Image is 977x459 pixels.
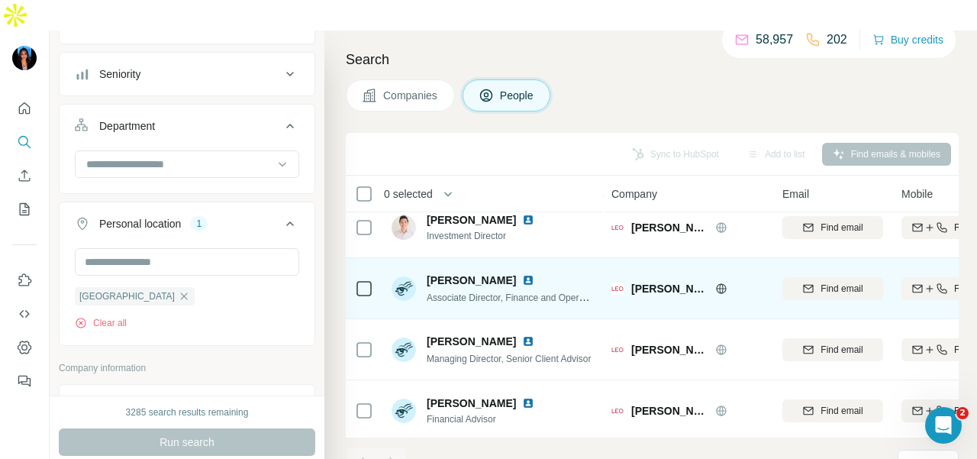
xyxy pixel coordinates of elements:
[522,397,534,409] img: LinkedIn logo
[126,406,249,419] div: 3285 search results remaining
[60,108,314,150] button: Department
[12,300,37,328] button: Use Surfe API
[383,88,439,103] span: Companies
[821,221,863,234] span: Find email
[346,49,959,70] h4: Search
[190,217,208,231] div: 1
[392,399,416,423] img: Avatar
[827,31,847,49] p: 202
[427,334,516,349] span: [PERSON_NAME]
[611,186,657,202] span: Company
[60,56,314,92] button: Seniority
[99,118,155,134] div: Department
[427,229,540,243] span: Investment Director
[392,215,416,240] img: Avatar
[99,66,140,82] div: Seniority
[611,221,624,234] img: Logo of Leo Wealth
[384,186,433,202] span: 0 selected
[956,407,969,419] span: 2
[522,274,534,286] img: LinkedIn logo
[427,396,516,411] span: [PERSON_NAME]
[79,289,175,303] span: [GEOGRAPHIC_DATA]
[631,342,708,357] span: [PERSON_NAME]
[782,186,809,202] span: Email
[782,338,883,361] button: Find email
[12,196,37,223] button: My lists
[427,354,591,364] span: Managing Director, Senior Client Advisor
[75,316,127,330] button: Clear all
[821,404,863,418] span: Find email
[60,205,314,248] button: Personal location1
[12,46,37,70] img: Avatar
[12,162,37,189] button: Enrich CSV
[392,338,416,362] img: Avatar
[427,412,540,426] span: Financial Advisor
[99,216,181,231] div: Personal location
[59,361,315,375] p: Company information
[782,277,883,300] button: Find email
[821,343,863,357] span: Find email
[821,282,863,296] span: Find email
[901,186,933,202] span: Mobile
[60,388,314,431] button: Company1
[611,344,624,356] img: Logo of Leo Wealth
[500,88,535,103] span: People
[782,216,883,239] button: Find email
[631,403,708,419] span: [PERSON_NAME]
[611,405,624,417] img: Logo of Leo Wealth
[631,281,708,296] span: [PERSON_NAME]
[427,291,603,303] span: Associate Director, Finance and Operations
[782,399,883,422] button: Find email
[872,29,943,50] button: Buy credits
[427,212,516,228] span: [PERSON_NAME]
[611,283,624,295] img: Logo of Leo Wealth
[12,334,37,361] button: Dashboard
[392,276,416,301] img: Avatar
[522,214,534,226] img: LinkedIn logo
[631,220,708,235] span: [PERSON_NAME]
[925,407,962,444] iframe: Intercom live chat
[427,273,516,288] span: [PERSON_NAME]
[12,267,37,294] button: Use Surfe on LinkedIn
[522,335,534,347] img: LinkedIn logo
[12,367,37,395] button: Feedback
[12,128,37,156] button: Search
[756,31,793,49] p: 58,957
[12,95,37,122] button: Quick start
